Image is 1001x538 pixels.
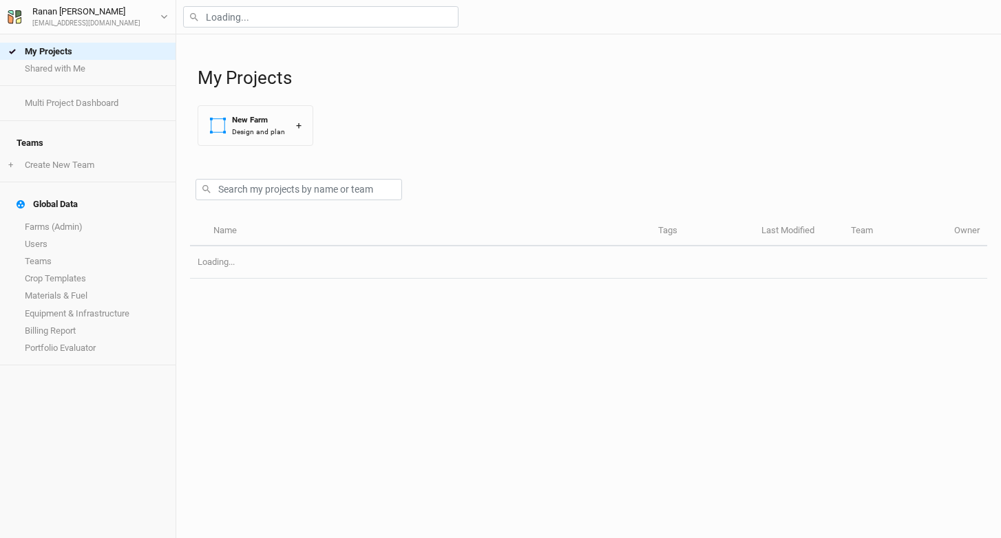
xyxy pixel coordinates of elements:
th: Tags [651,217,754,246]
th: Owner [947,217,987,246]
th: Name [205,217,650,246]
span: + [8,160,13,171]
button: Ranan [PERSON_NAME][EMAIL_ADDRESS][DOMAIN_NAME] [7,4,169,29]
h1: My Projects [198,67,987,89]
div: Design and plan [232,127,285,137]
h4: Teams [8,129,167,157]
td: Loading... [190,246,987,279]
div: Ranan [PERSON_NAME] [32,5,140,19]
div: + [296,118,302,133]
div: [EMAIL_ADDRESS][DOMAIN_NAME] [32,19,140,29]
button: New FarmDesign and plan+ [198,105,313,146]
div: Global Data [17,199,78,210]
input: Loading... [183,6,459,28]
div: New Farm [232,114,285,126]
th: Team [843,217,947,246]
input: Search my projects by name or team [196,179,402,200]
th: Last Modified [754,217,843,246]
